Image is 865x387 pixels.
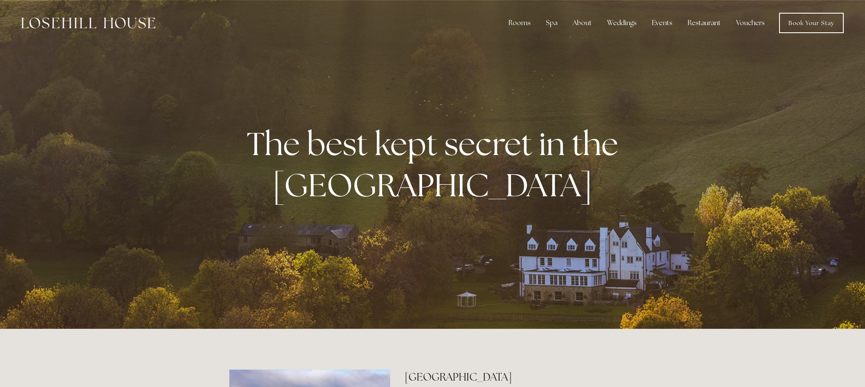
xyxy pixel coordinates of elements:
a: Book Your Stay [779,13,844,33]
div: Events [645,14,679,31]
img: Losehill House [21,17,155,28]
div: Rooms [502,14,537,31]
div: Restaurant [681,14,728,31]
strong: The best kept secret in the [GEOGRAPHIC_DATA] [247,123,625,206]
div: About [566,14,599,31]
div: Weddings [600,14,643,31]
div: Spa [539,14,564,31]
h2: [GEOGRAPHIC_DATA] [405,370,636,384]
a: Vouchers [729,14,771,31]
